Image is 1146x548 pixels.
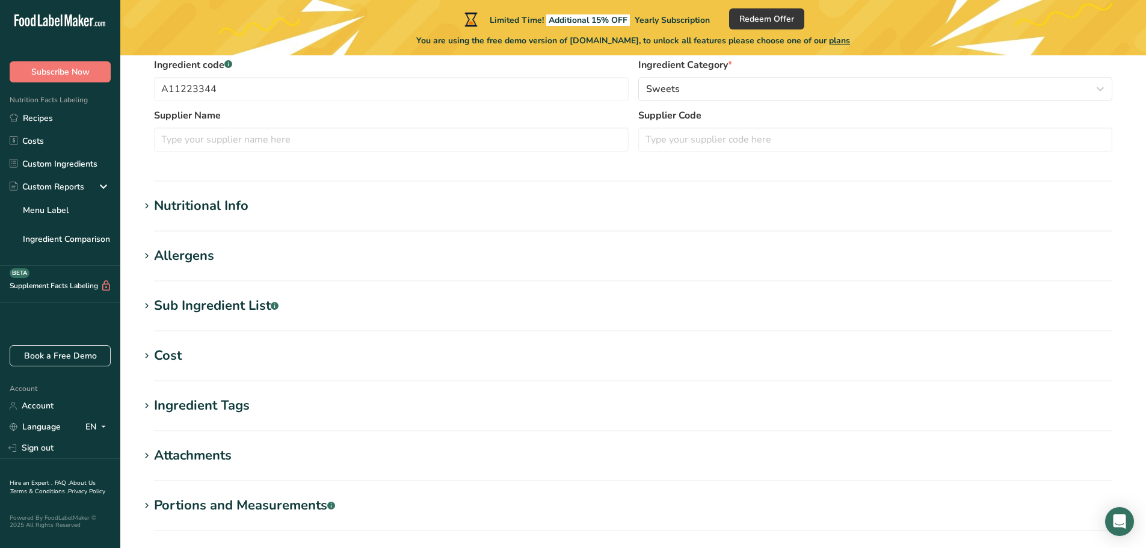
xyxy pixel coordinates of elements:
span: plans [829,35,850,46]
label: Ingredient code [154,58,629,72]
div: Custom Reports [10,180,84,193]
div: Attachments [154,446,232,466]
div: Ingredient Tags [154,396,250,416]
a: Privacy Policy [68,487,105,496]
span: You are using the free demo version of [DOMAIN_NAME], to unlock all features please choose one of... [416,34,850,47]
span: Sweets [646,82,680,96]
span: Yearly Subscription [635,14,710,26]
input: Type your supplier code here [638,128,1113,152]
label: Ingredient Category [638,58,1113,72]
div: Portions and Measurements [154,496,335,516]
div: Limited Time! [462,12,710,26]
span: Subscribe Now [31,66,90,78]
a: Hire an Expert . [10,479,52,487]
input: Type your ingredient code here [154,77,629,101]
a: Terms & Conditions . [10,487,68,496]
span: Redeem Offer [739,13,794,25]
button: Subscribe Now [10,61,111,82]
div: Powered By FoodLabelMaker © 2025 All Rights Reserved [10,514,111,529]
div: BETA [10,268,29,278]
a: FAQ . [55,479,69,487]
a: Language [10,416,61,437]
a: Book a Free Demo [10,345,111,366]
div: Nutritional Info [154,196,248,216]
div: Sub Ingredient List [154,296,279,316]
div: EN [85,420,111,434]
button: Redeem Offer [729,8,804,29]
a: About Us . [10,479,96,496]
label: Supplier Code [638,108,1113,123]
label: Supplier Name [154,108,629,123]
div: Open Intercom Messenger [1105,507,1134,536]
button: Sweets [638,77,1113,101]
span: Additional 15% OFF [546,14,630,26]
div: Allergens [154,246,214,266]
div: Cost [154,346,182,366]
input: Type your supplier name here [154,128,629,152]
